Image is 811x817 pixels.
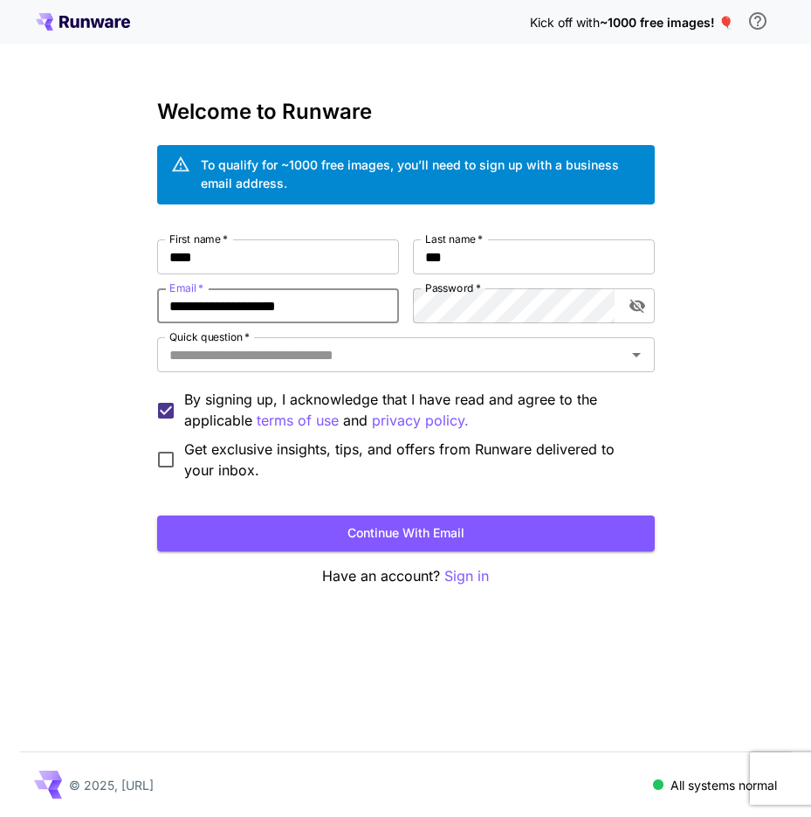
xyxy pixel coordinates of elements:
label: Email [169,280,203,295]
p: terms of use [257,410,339,432]
p: By signing up, I acknowledge that I have read and agree to the applicable and [184,389,641,432]
button: Sign in [444,565,489,587]
h3: Welcome to Runware [157,100,655,124]
span: Get exclusive insights, tips, and offers from Runware delivered to your inbox. [184,439,641,481]
button: Open [624,343,649,367]
label: Last name [425,232,483,246]
button: By signing up, I acknowledge that I have read and agree to the applicable and privacy policy. [257,410,339,432]
label: First name [169,232,228,246]
label: Quick question [169,329,250,344]
p: privacy policy. [372,410,469,432]
button: By signing up, I acknowledge that I have read and agree to the applicable terms of use and [372,410,469,432]
button: toggle password visibility [622,290,653,322]
label: Password [425,280,481,295]
button: Continue with email [157,516,655,551]
span: ~1000 free images! 🎈 [600,15,733,30]
div: To qualify for ~1000 free images, you’ll need to sign up with a business email address. [201,156,641,192]
p: All systems normal [670,776,777,794]
button: In order to qualify for free credit, you need to sign up with a business email address and click ... [740,3,775,38]
p: Have an account? [157,565,655,587]
span: Kick off with [530,15,600,30]
p: © 2025, [URL] [69,776,154,794]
